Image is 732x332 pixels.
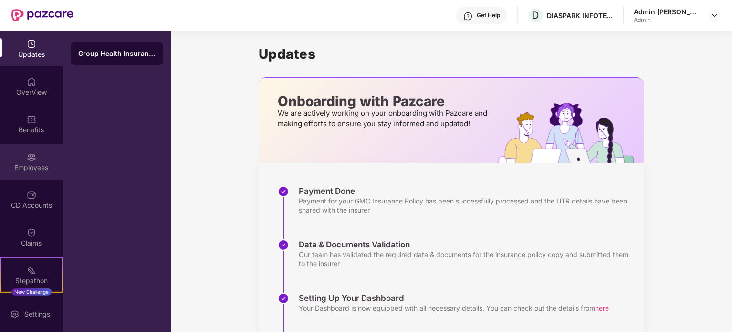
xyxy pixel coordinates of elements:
[27,152,36,162] img: svg+xml;base64,PHN2ZyBpZD0iRW1wbG95ZWVzIiB4bWxucz0iaHR0cDovL3d3dy53My5vcmcvMjAwMC9zdmciIHdpZHRoPS...
[299,186,635,196] div: Payment Done
[278,239,289,251] img: svg+xml;base64,PHN2ZyBpZD0iU3RlcC1Eb25lLTMyeDMyIiB4bWxucz0iaHR0cDovL3d3dy53My5vcmcvMjAwMC9zdmciIH...
[278,186,289,197] img: svg+xml;base64,PHN2ZyBpZD0iU3RlcC1Eb25lLTMyeDMyIiB4bWxucz0iaHR0cDovL3d3dy53My5vcmcvMjAwMC9zdmciIH...
[634,16,701,24] div: Admin
[299,250,635,268] div: Our team has validated the required data & documents for the insurance policy copy and submitted ...
[533,10,539,21] span: D
[78,49,156,58] div: Group Health Insurance
[463,11,473,21] img: svg+xml;base64,PHN2ZyBpZD0iSGVscC0zMngzMiIgeG1sbnM9Imh0dHA6Ly93d3cudzMub3JnLzIwMDAvc3ZnIiB3aWR0aD...
[499,103,644,163] img: hrOnboarding
[299,293,609,303] div: Setting Up Your Dashboard
[595,304,609,312] span: here
[547,11,614,20] div: DIASPARK INFOTECH PRIVATE LIMITED
[27,77,36,86] img: svg+xml;base64,PHN2ZyBpZD0iSG9tZSIgeG1sbnM9Imh0dHA6Ly93d3cudzMub3JnLzIwMDAvc3ZnIiB3aWR0aD0iMjAiIG...
[278,97,490,106] p: Onboarding with Pazcare
[27,266,36,275] img: svg+xml;base64,PHN2ZyB4bWxucz0iaHR0cDovL3d3dy53My5vcmcvMjAwMC9zdmciIHdpZHRoPSIyMSIgaGVpZ2h0PSIyMC...
[21,310,53,319] div: Settings
[27,39,36,49] img: svg+xml;base64,PHN2ZyBpZD0iVXBkYXRlZCIgeG1sbnM9Imh0dHA6Ly93d3cudzMub3JnLzIwMDAvc3ZnIiB3aWR0aD0iMj...
[711,11,719,19] img: svg+xml;base64,PHN2ZyBpZD0iRHJvcGRvd24tMzJ4MzIiIHhtbG5zPSJodHRwOi8vd3d3LnczLm9yZy8yMDAwL3N2ZyIgd2...
[27,228,36,237] img: svg+xml;base64,PHN2ZyBpZD0iQ2xhaW0iIHhtbG5zPSJodHRwOi8vd3d3LnczLm9yZy8yMDAwL3N2ZyIgd2lkdGg9IjIwIi...
[278,108,490,129] p: We are actively working on your onboarding with Pazcare and making efforts to ensure you stay inf...
[11,9,73,21] img: New Pazcare Logo
[299,239,635,250] div: Data & Documents Validation
[299,303,609,312] div: Your Dashboard is now equipped with all necessary details. You can check out the details from
[10,310,20,319] img: svg+xml;base64,PHN2ZyBpZD0iU2V0dGluZy0yMHgyMCIgeG1sbnM9Imh0dHA6Ly93d3cudzMub3JnLzIwMDAvc3ZnIiB3aW...
[278,293,289,304] img: svg+xml;base64,PHN2ZyBpZD0iU3RlcC1Eb25lLTMyeDMyIiB4bWxucz0iaHR0cDovL3d3dy53My5vcmcvMjAwMC9zdmciIH...
[259,46,644,62] h1: Updates
[1,276,62,286] div: Stepathon
[27,190,36,200] img: svg+xml;base64,PHN2ZyBpZD0iQ0RfQWNjb3VudHMiIGRhdGEtbmFtZT0iQ0QgQWNjb3VudHMiIHhtbG5zPSJodHRwOi8vd3...
[634,7,701,16] div: Admin [PERSON_NAME]
[27,115,36,124] img: svg+xml;base64,PHN2ZyBpZD0iQmVuZWZpdHMiIHhtbG5zPSJodHRwOi8vd3d3LnczLm9yZy8yMDAwL3N2ZyIgd2lkdGg9Ij...
[477,11,500,19] div: Get Help
[11,288,52,296] div: New Challenge
[299,196,635,214] div: Payment for your GMC Insurance Policy has been successfully processed and the UTR details have be...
